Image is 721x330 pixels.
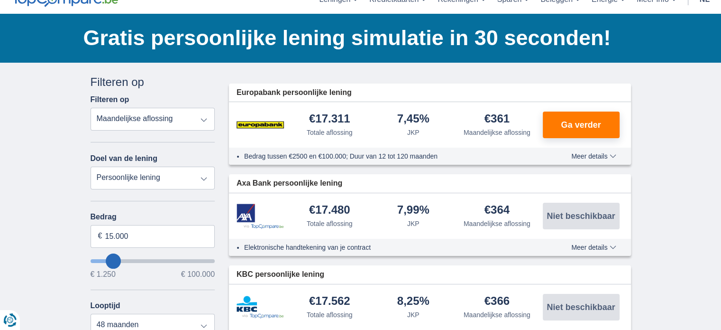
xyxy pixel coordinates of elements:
[571,244,616,251] span: Meer details
[547,303,615,311] span: Niet beschikbaar
[547,212,615,220] span: Niet beschikbaar
[309,295,350,308] div: €17.562
[397,113,429,126] div: 7,45%
[307,128,353,137] div: Totale aflossing
[91,302,120,310] label: Looptijd
[307,310,353,320] div: Totale aflossing
[543,203,620,229] button: Niet beschikbaar
[397,204,429,217] div: 7,99%
[307,219,353,228] div: Totale aflossing
[407,128,420,137] div: JKP
[98,231,102,242] span: €
[397,295,429,308] div: 8,25%
[484,113,510,126] div: €361
[407,310,420,320] div: JKP
[484,295,510,308] div: €366
[309,113,350,126] div: €17.311
[91,95,129,104] label: Filteren op
[237,87,352,98] span: Europabank persoonlijke lening
[237,113,284,137] img: product.pl.alt Europabank
[91,213,215,221] label: Bedrag
[564,244,623,251] button: Meer details
[464,310,530,320] div: Maandelijkse aflossing
[484,204,510,217] div: €364
[91,259,215,263] input: wantToBorrow
[309,204,350,217] div: €17.480
[91,271,116,278] span: € 1.250
[564,152,623,160] button: Meer details
[543,112,620,138] button: Ga verder
[237,296,284,319] img: product.pl.alt KBC
[244,151,537,161] li: Bedrag tussen €2500 en €100.000; Duur van 12 tot 120 maanden
[561,121,601,129] span: Ga verder
[464,219,530,228] div: Maandelijkse aflossing
[237,178,342,189] span: Axa Bank persoonlijke lening
[91,154,157,163] label: Doel van de lening
[237,269,324,280] span: KBC persoonlijke lening
[181,271,215,278] span: € 100.000
[91,74,215,90] div: Filteren op
[571,153,616,160] span: Meer details
[543,294,620,321] button: Niet beschikbaar
[464,128,530,137] div: Maandelijkse aflossing
[237,204,284,229] img: product.pl.alt Axa Bank
[407,219,420,228] div: JKP
[244,243,537,252] li: Elektronische handtekening van je contract
[83,23,631,53] h1: Gratis persoonlijke lening simulatie in 30 seconden!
